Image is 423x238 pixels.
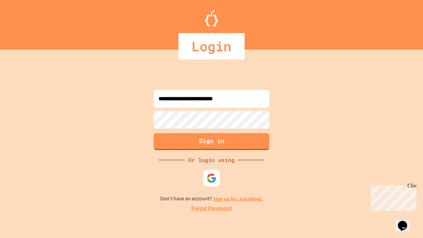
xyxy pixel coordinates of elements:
[213,195,263,202] a: Sign up for JuiceMind.
[207,173,216,183] img: google-icon.svg
[395,212,416,231] iframe: chat widget
[154,133,269,150] button: Sign in
[160,195,263,203] p: Don't have an account?
[368,183,416,211] iframe: chat widget
[3,3,46,42] div: Chat with us now!Close
[205,10,218,26] img: Logo.svg
[191,205,232,213] a: Forgot Password
[185,156,238,164] div: Or login using
[178,33,245,59] div: Login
